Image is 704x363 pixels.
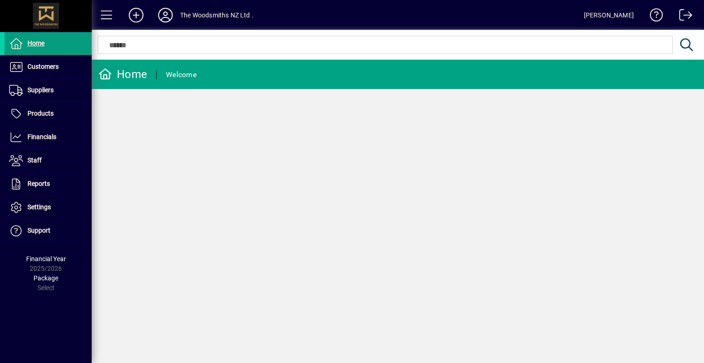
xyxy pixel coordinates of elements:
[5,56,92,78] a: Customers
[27,110,54,117] span: Products
[5,126,92,149] a: Financials
[5,219,92,242] a: Support
[5,173,92,195] a: Reports
[27,133,56,140] span: Financials
[643,2,663,32] a: Knowledge Base
[5,196,92,219] a: Settings
[27,203,51,211] span: Settings
[27,227,50,234] span: Support
[99,67,147,82] div: Home
[27,156,42,164] span: Staff
[180,8,253,22] div: The Woodsmiths NZ Ltd .
[26,255,66,262] span: Financial Year
[672,2,693,32] a: Logout
[27,63,59,70] span: Customers
[27,180,50,187] span: Reports
[5,102,92,125] a: Products
[27,39,44,47] span: Home
[33,274,58,282] span: Package
[121,7,151,23] button: Add
[166,67,197,82] div: Welcome
[151,7,180,23] button: Profile
[584,8,634,22] div: [PERSON_NAME]
[27,86,54,94] span: Suppliers
[5,149,92,172] a: Staff
[5,79,92,102] a: Suppliers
